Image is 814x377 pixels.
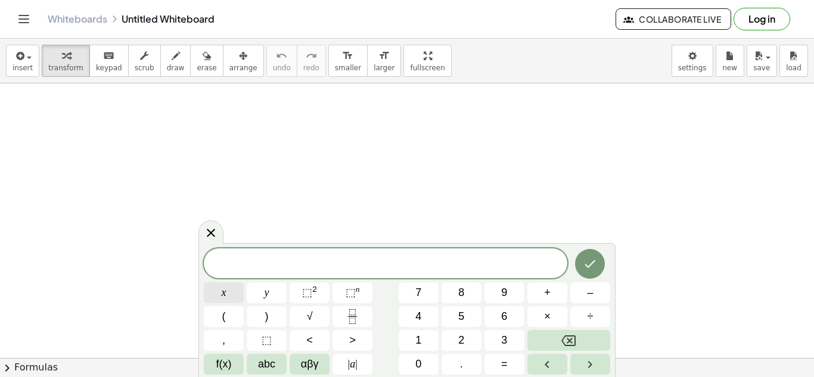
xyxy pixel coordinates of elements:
[678,64,707,72] span: settings
[355,358,358,370] span: |
[501,285,507,301] span: 9
[501,356,508,372] span: =
[587,285,593,301] span: –
[48,64,83,72] span: transform
[301,356,319,372] span: αβγ
[460,356,463,372] span: .
[367,45,401,77] button: format_sizelarger
[672,45,713,77] button: settings
[501,309,507,325] span: 6
[14,10,33,29] button: Toggle navigation
[229,64,257,72] span: arrange
[415,332,421,348] span: 1
[442,282,481,303] button: 8
[223,45,264,77] button: arrange
[42,45,90,77] button: transform
[356,285,360,294] sup: n
[197,64,216,72] span: erase
[247,282,287,303] button: y
[13,64,33,72] span: insert
[415,356,421,372] span: 0
[312,285,317,294] sup: 2
[399,330,439,351] button: 1
[265,285,269,301] span: y
[89,45,129,77] button: keyboardkeypad
[348,358,350,370] span: |
[527,330,610,351] button: Backspace
[458,309,464,325] span: 5
[222,332,225,348] span: ,
[442,354,481,375] button: .
[204,306,244,327] button: (
[716,45,744,77] button: new
[290,282,330,303] button: Squared
[103,49,114,63] i: keyboard
[160,45,191,77] button: draw
[190,45,223,77] button: erase
[747,45,777,77] button: save
[527,282,567,303] button: Plus
[276,49,287,63] i: undo
[290,306,330,327] button: Square root
[96,64,122,72] span: keypad
[378,49,390,63] i: format_size
[527,354,567,375] button: Left arrow
[167,64,185,72] span: draw
[266,45,297,77] button: undoundo
[544,285,551,301] span: +
[753,64,770,72] span: save
[48,13,107,25] a: Whiteboards
[333,282,372,303] button: Superscript
[442,306,481,327] button: 5
[458,332,464,348] span: 2
[306,332,313,348] span: <
[734,8,790,30] button: Log in
[335,64,361,72] span: smaller
[342,49,353,63] i: format_size
[779,45,808,77] button: load
[410,64,445,72] span: fullscreen
[501,332,507,348] span: 3
[415,285,421,301] span: 7
[290,330,330,351] button: Less than
[786,64,801,72] span: load
[328,45,368,77] button: format_sizesmaller
[442,330,481,351] button: 2
[306,49,317,63] i: redo
[297,45,326,77] button: redoredo
[348,356,358,372] span: a
[6,45,39,77] button: insert
[333,306,372,327] button: Fraction
[544,309,551,325] span: ×
[399,306,439,327] button: 4
[484,306,524,327] button: 6
[273,64,291,72] span: undo
[302,286,312,298] span: ⬚
[204,330,244,351] button: ,
[333,354,372,375] button: Absolute value
[484,330,524,351] button: 3
[247,354,287,375] button: Alphabet
[247,330,287,351] button: Placeholder
[333,330,372,351] button: Greater than
[575,249,605,279] button: Done
[265,309,269,325] span: )
[399,354,439,375] button: 0
[626,14,721,24] span: Collaborate Live
[527,306,567,327] button: Times
[588,309,594,325] span: ÷
[258,356,275,372] span: abc
[374,64,394,72] span: larger
[458,285,464,301] span: 8
[403,45,451,77] button: fullscreen
[399,282,439,303] button: 7
[346,286,356,298] span: ⬚
[216,356,232,372] span: f(x)
[722,64,737,72] span: new
[484,354,524,375] button: Equals
[135,64,154,72] span: scrub
[222,285,226,301] span: x
[484,282,524,303] button: 9
[570,282,610,303] button: Minus
[204,354,244,375] button: Functions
